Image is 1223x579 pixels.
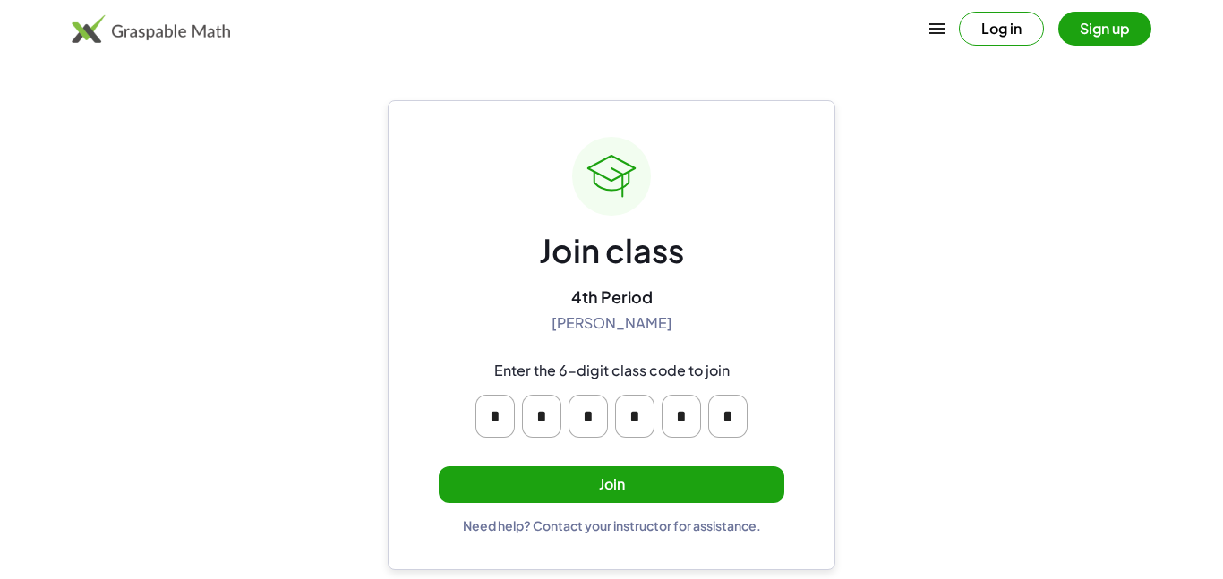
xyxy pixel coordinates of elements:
div: 4th Period [571,286,653,307]
input: Please enter OTP character 3 [569,395,608,438]
div: Enter the 6-digit class code to join [494,362,730,380]
div: [PERSON_NAME] [552,314,672,333]
button: Sign up [1058,12,1151,46]
input: Please enter OTP character 4 [615,395,654,438]
div: Need help? Contact your instructor for assistance. [463,517,761,533]
button: Join [439,466,784,503]
input: Please enter OTP character 5 [662,395,701,438]
div: Join class [539,230,684,272]
button: Log in [959,12,1044,46]
input: Please enter OTP character 1 [475,395,515,438]
input: Please enter OTP character 6 [708,395,748,438]
input: Please enter OTP character 2 [522,395,561,438]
